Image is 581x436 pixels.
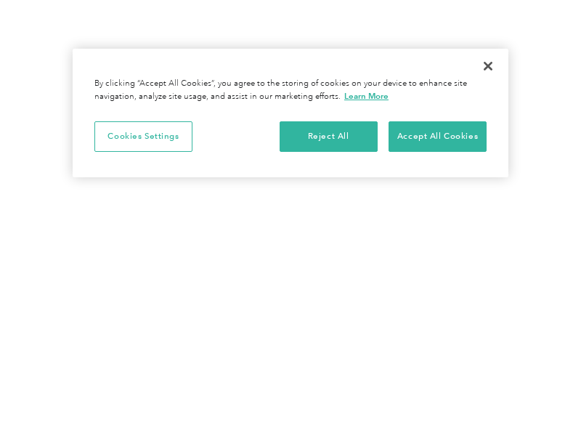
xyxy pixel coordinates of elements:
div: Privacy [73,49,508,177]
button: Cookies Settings [94,121,192,152]
button: Reject All [280,121,378,152]
button: Close [472,50,504,82]
div: Cookie banner [73,49,508,177]
button: Accept All Cookies [389,121,487,152]
div: By clicking “Accept All Cookies”, you agree to the storing of cookies on your device to enhance s... [94,78,487,103]
a: More information about your privacy, opens in a new tab [344,91,389,101]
